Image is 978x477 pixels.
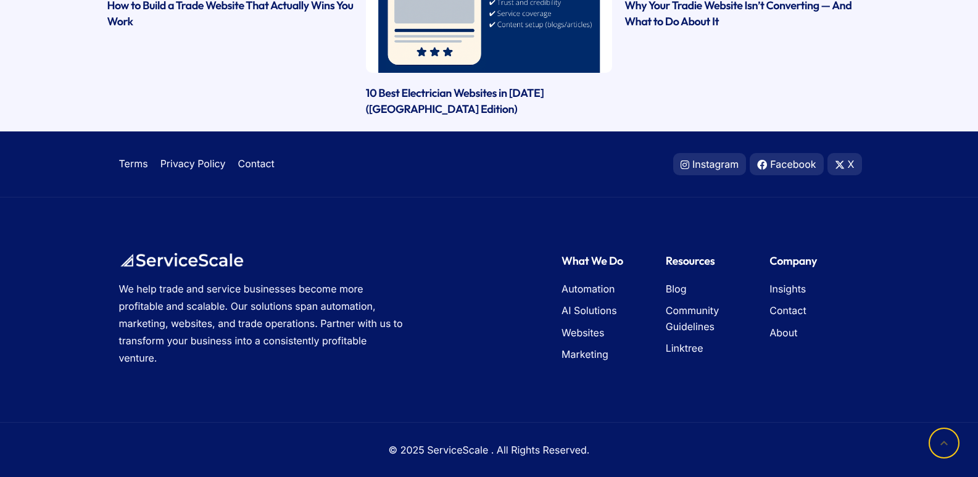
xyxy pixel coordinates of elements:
a: X [827,153,862,175]
a: Automation [562,281,615,297]
a: Linktree [666,341,703,357]
a: Marketing [562,347,608,363]
a: Websites [562,325,604,341]
p: We help trade and service businesses become more profitable and scalable. Our solutions span auto... [119,280,407,367]
a: 10 Best Electrician Websites in [DATE] ([GEOGRAPHIC_DATA] Edition) [366,86,544,116]
img: ServiceScale logo representing business automation for tradies [119,253,244,268]
a: AI Solutions [562,303,617,319]
a: Instagram [673,153,746,175]
a: Privacy Policy [160,156,226,172]
a: Contact [238,156,274,172]
h5: Company [769,253,855,269]
a: Community Guidelines [666,303,752,334]
h5: Resources [666,253,752,269]
a: Contact [769,303,806,319]
a: Insights [769,281,806,297]
a: Terms [119,156,148,172]
p: © 2025 ServiceScale . All Rights Reserved. [113,441,866,458]
a: About [769,325,797,341]
a: Facebook [750,153,823,175]
a: Blog [666,281,687,297]
h5: What We Do [562,253,647,269]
